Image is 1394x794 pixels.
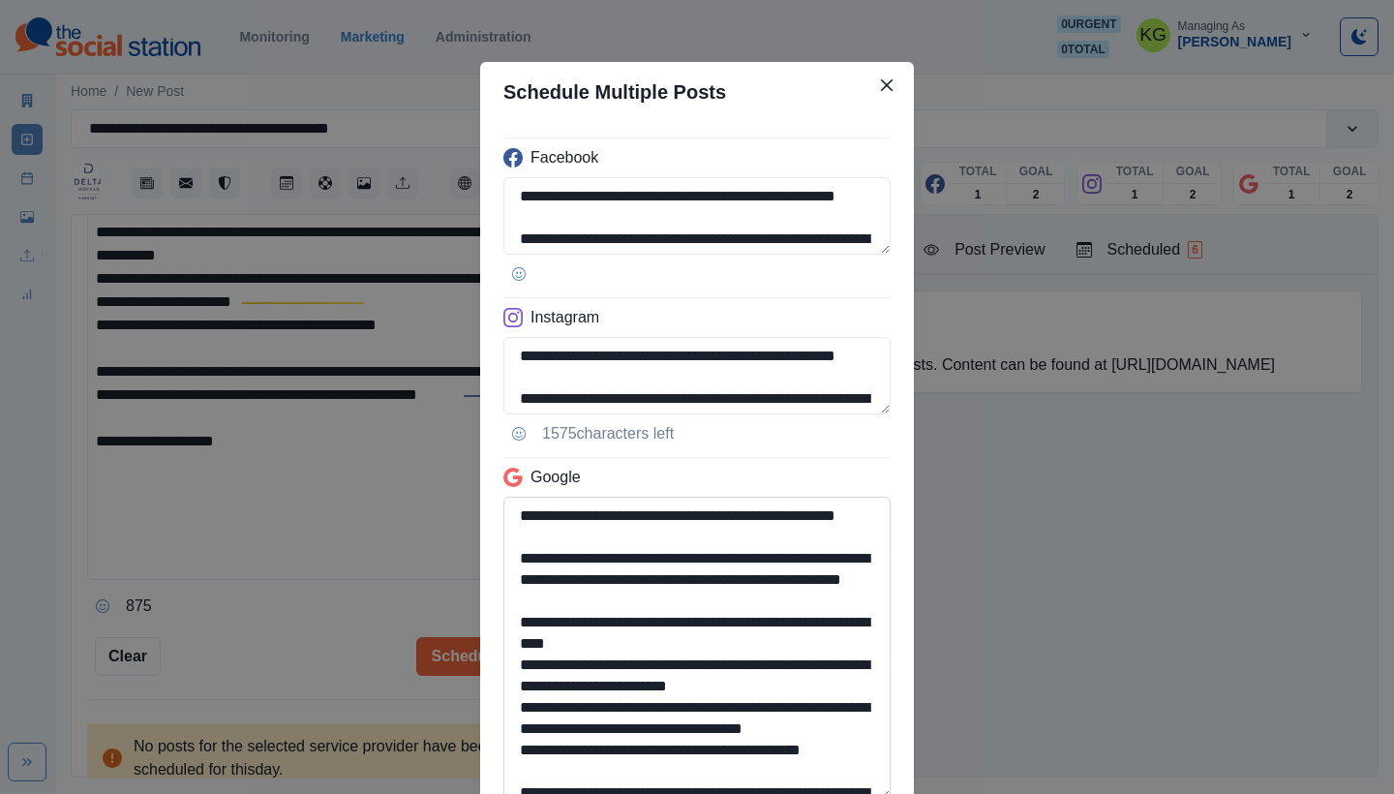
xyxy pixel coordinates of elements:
[542,422,674,445] p: 1575 characters left
[530,146,598,169] p: Facebook
[503,418,534,449] button: Opens Emoji Picker
[503,259,534,290] button: Opens Emoji Picker
[530,306,599,329] p: Instagram
[530,466,581,489] p: Google
[480,62,914,122] header: Schedule Multiple Posts
[871,70,902,101] button: Close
